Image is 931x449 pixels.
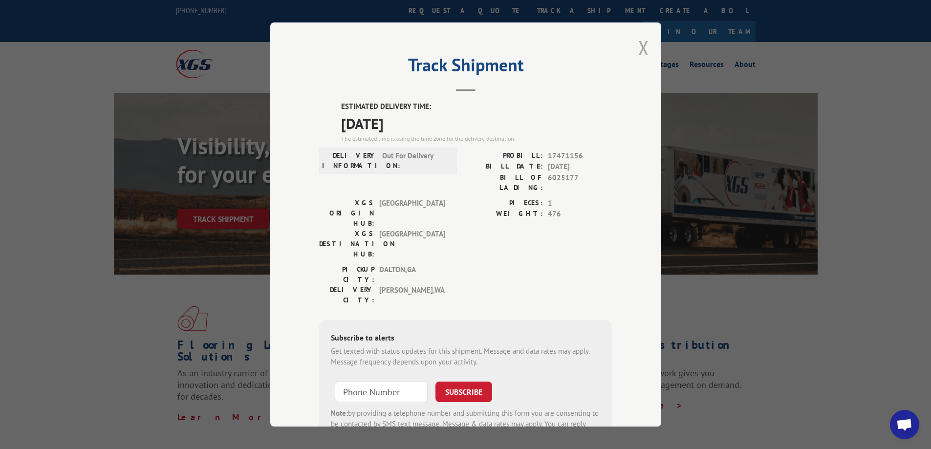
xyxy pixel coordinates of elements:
h2: Track Shipment [319,58,612,77]
span: [DATE] [341,112,612,134]
span: 476 [548,209,612,220]
label: ESTIMATED DELIVERY TIME: [341,101,612,112]
button: Close modal [638,35,649,61]
label: XGS ORIGIN HUB: [319,198,374,229]
span: Out For Delivery [382,150,448,171]
label: WEIGHT: [466,209,543,220]
span: 1 [548,198,612,209]
label: DELIVERY CITY: [319,285,374,305]
span: [GEOGRAPHIC_DATA] [379,198,445,229]
div: Get texted with status updates for this shipment. Message and data rates may apply. Message frequ... [331,346,601,368]
span: 6025177 [548,172,612,193]
span: [DATE] [548,161,612,172]
button: SUBSCRIBE [435,382,492,402]
label: BILL OF LADING: [466,172,543,193]
span: 17471156 [548,150,612,162]
span: [GEOGRAPHIC_DATA] [379,229,445,259]
span: DALTON , GA [379,264,445,285]
label: PROBILL: [466,150,543,162]
label: XGS DESTINATION HUB: [319,229,374,259]
label: PIECES: [466,198,543,209]
div: Open chat [890,410,919,439]
label: PICKUP CITY: [319,264,374,285]
span: [PERSON_NAME] , WA [379,285,445,305]
div: The estimated time is using the time zone for the delivery destination. [341,134,612,143]
div: Subscribe to alerts [331,332,601,346]
strong: Note: [331,408,348,418]
input: Phone Number [335,382,428,402]
label: DELIVERY INFORMATION: [322,150,377,171]
label: BILL DATE: [466,161,543,172]
div: by providing a telephone number and submitting this form you are consenting to be contacted by SM... [331,408,601,441]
